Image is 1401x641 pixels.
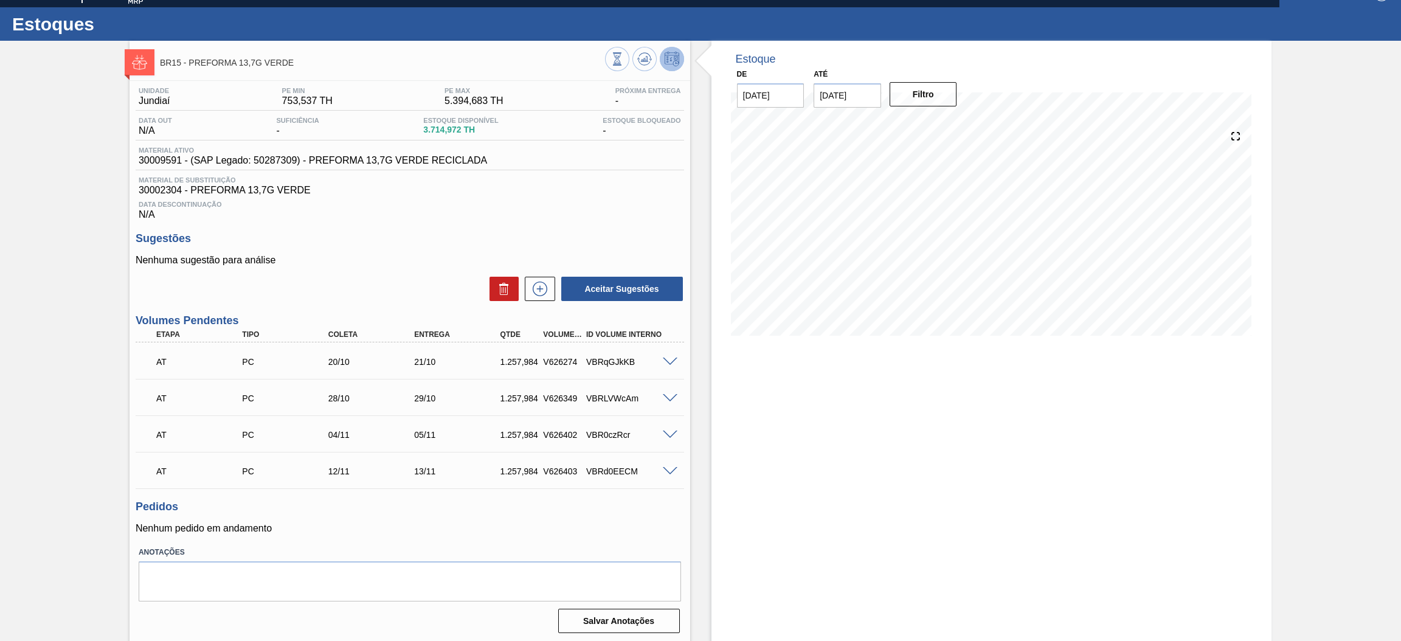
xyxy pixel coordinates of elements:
[540,430,586,440] div: V626402
[153,385,251,412] div: Aguardando Informações de Transporte
[497,430,544,440] div: 1.257,984
[445,95,503,106] span: 5.394,683 TH
[583,393,681,403] div: VBRLVWcAm
[561,277,683,301] button: Aceitar Sugestões
[612,87,684,106] div: -
[814,83,881,108] input: dd/mm/yyyy
[736,53,776,66] div: Estoque
[136,232,684,245] h3: Sugestões
[12,17,228,31] h1: Estoques
[239,357,337,367] div: Pedido de Compra
[136,523,684,534] p: Nenhum pedido em andamento
[139,117,172,124] span: Data out
[814,70,828,78] label: Até
[605,47,629,71] button: Visão Geral dos Estoques
[153,458,251,485] div: Aguardando Informações de Transporte
[445,87,503,94] span: PE MAX
[325,330,423,339] div: Coleta
[583,330,681,339] div: Id Volume Interno
[153,348,251,375] div: Aguardando Informações de Transporte
[558,609,680,633] button: Salvar Anotações
[497,466,544,476] div: 1.257,984
[890,82,957,106] button: Filtro
[540,393,586,403] div: V626349
[156,430,248,440] p: AT
[136,196,684,220] div: N/A
[160,58,605,68] span: BR15 - PREFORMA 13,7G VERDE
[139,544,681,561] label: Anotações
[139,201,681,208] span: Data Descontinuação
[632,47,657,71] button: Atualizar Gráfico
[411,357,509,367] div: 21/10/2025
[497,393,544,403] div: 1.257,984
[325,393,423,403] div: 28/10/2025
[139,87,170,94] span: Unidade
[555,275,684,302] div: Aceitar Sugestões
[325,357,423,367] div: 20/10/2025
[136,117,175,136] div: N/A
[423,117,498,124] span: Estoque Disponível
[737,70,747,78] label: De
[139,155,487,166] span: 30009591 - (SAP Legado: 50287309) - PREFORMA 13,7G VERDE RECICLADA
[540,330,586,339] div: Volume Portal
[540,357,586,367] div: V626274
[411,330,509,339] div: Entrega
[583,466,681,476] div: VBRd0EECM
[239,393,337,403] div: Pedido de Compra
[497,330,544,339] div: Qtde
[132,55,147,70] img: Ícone
[540,466,586,476] div: V626403
[139,176,681,184] span: Material de Substituição
[325,430,423,440] div: 04/11/2025
[239,330,337,339] div: Tipo
[411,466,509,476] div: 13/11/2025
[156,357,248,367] p: AT
[615,87,681,94] span: Próxima Entrega
[139,147,487,154] span: Material ativo
[239,466,337,476] div: Pedido de Compra
[136,501,684,513] h3: Pedidos
[660,47,684,71] button: Desprogramar Estoque
[273,117,322,136] div: -
[139,95,170,106] span: Jundiaí
[583,430,681,440] div: VBR0czRcr
[325,466,423,476] div: 12/11/2025
[276,117,319,124] span: Suficiência
[153,421,251,448] div: Aguardando Informações de Transporte
[153,330,251,339] div: Etapa
[603,117,680,124] span: Estoque Bloqueado
[483,277,519,301] div: Excluir Sugestões
[282,95,333,106] span: 753,537 TH
[282,87,333,94] span: PE MIN
[411,393,509,403] div: 29/10/2025
[136,314,684,327] h3: Volumes Pendentes
[737,83,804,108] input: dd/mm/yyyy
[136,255,684,266] p: Nenhuma sugestão para análise
[411,430,509,440] div: 05/11/2025
[139,185,681,196] span: 30002304 - PREFORMA 13,7G VERDE
[239,430,337,440] div: Pedido de Compra
[519,277,555,301] div: Nova sugestão
[583,357,681,367] div: VBRqGJkKB
[156,466,248,476] p: AT
[156,393,248,403] p: AT
[423,125,498,134] span: 3.714,972 TH
[497,357,544,367] div: 1.257,984
[600,117,683,136] div: -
